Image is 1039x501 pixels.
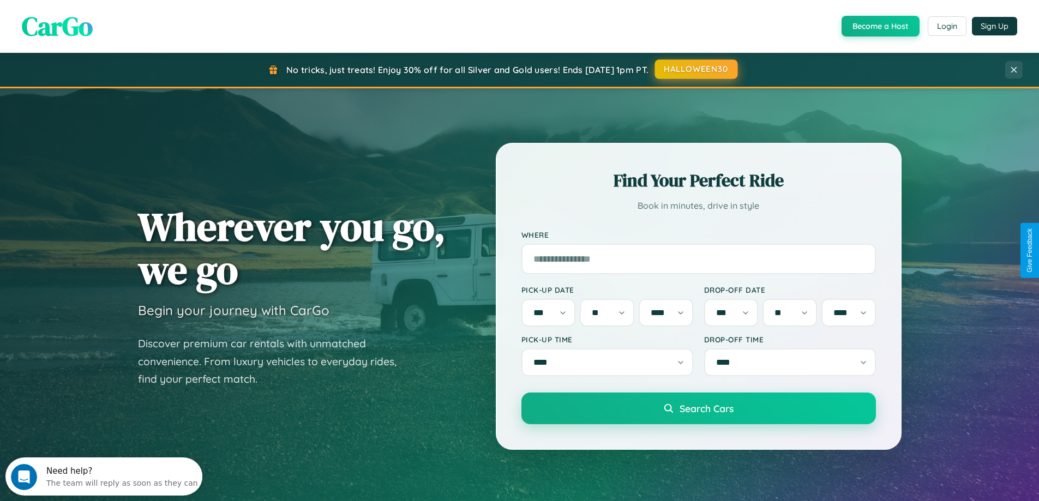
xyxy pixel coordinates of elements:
[704,285,876,294] label: Drop-off Date
[521,168,876,192] h2: Find Your Perfect Ride
[655,59,738,79] button: HALLOWEEN30
[521,285,693,294] label: Pick-up Date
[5,457,202,496] iframe: Intercom live chat discovery launcher
[521,230,876,239] label: Where
[521,198,876,214] p: Book in minutes, drive in style
[22,8,93,44] span: CarGo
[4,4,203,34] div: Open Intercom Messenger
[521,335,693,344] label: Pick-up Time
[704,335,876,344] label: Drop-off Time
[41,9,193,18] div: Need help?
[680,402,734,414] span: Search Cars
[138,335,411,388] p: Discover premium car rentals with unmatched convenience. From luxury vehicles to everyday rides, ...
[521,393,876,424] button: Search Cars
[41,18,193,29] div: The team will reply as soon as they can
[842,16,920,37] button: Become a Host
[138,205,446,291] h1: Wherever you go, we go
[11,464,37,490] iframe: Intercom live chat
[1026,228,1034,273] div: Give Feedback
[138,302,329,318] h3: Begin your journey with CarGo
[286,64,648,75] span: No tricks, just treats! Enjoy 30% off for all Silver and Gold users! Ends [DATE] 1pm PT.
[928,16,966,36] button: Login
[972,17,1017,35] button: Sign Up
